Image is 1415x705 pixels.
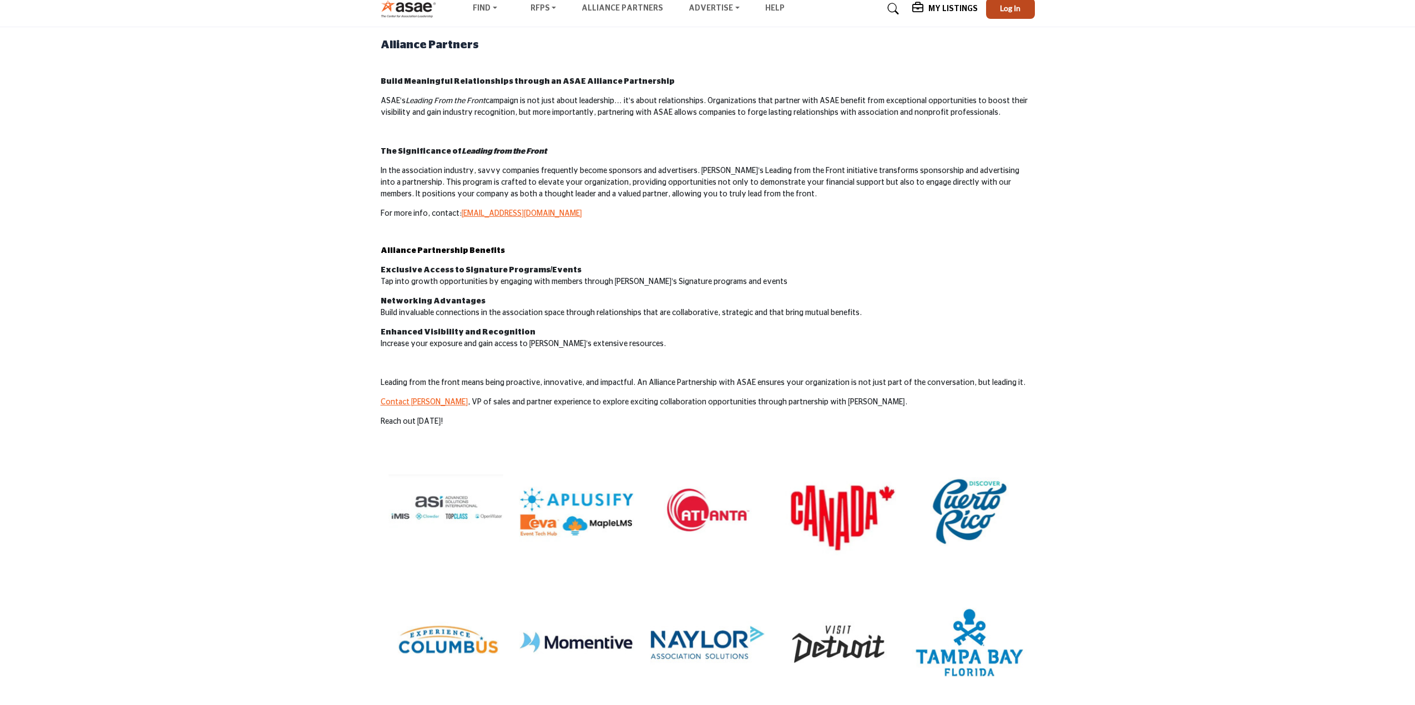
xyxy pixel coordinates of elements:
img: b6c9037e-0692-4ad9-8797-23e90056f509.jpg [519,585,634,700]
p: Reach out [DATE]! [381,416,1035,428]
h2: Alliance Partners [381,37,1035,53]
h2: Alliance Partnership Benefits [381,245,1035,257]
strong: Exclusive Access to Signature Programs/Events [381,266,582,274]
p: Build invaluable connections in the association space through relationships that are collaborativ... [381,296,1035,319]
a: RFPs [523,1,564,17]
p: For more info, contact: [381,208,1035,220]
p: Increase your exposure and gain access to [PERSON_NAME]’s extensive resources. [381,327,1035,350]
a: Advertise [681,1,747,17]
a: Find [465,1,505,17]
img: c7fe8527-7245-46e9-99fb-33451794563a.jpg [781,454,896,570]
img: 3cb70f77-f6cc-437e-9c71-d2ef389db5b8.jpg [650,585,765,700]
img: c3b4ffd0-d5ac-49dc-baa1-c44cdf20c588.jpg [388,585,504,700]
img: 19c698e1-e10d-4b58-9668-2a6ca65f4175.jpg [388,454,504,570]
img: 52fe3a54-e4d4-4c2f-bb6e-61ae62e89924.jpg [519,454,634,570]
a: Alliance Partners [582,4,663,12]
strong: The Significance of [381,148,547,155]
a: Contact [PERSON_NAME] [381,398,468,406]
em: Leading from the Front [462,148,547,155]
img: 5420a7f8-72e7-4dcc-9506-727e0479c781.jpg [912,454,1027,570]
strong: Networking Advantages [381,297,486,305]
span: Log In [1000,3,1020,13]
a: Help [765,4,785,12]
strong: Build Meaningful Relationships through an ASAE Alliance Partnership [381,78,675,85]
div: My Listings [912,2,978,16]
p: Leading from the front means being proactive, innovative, and impactful. An Alliance Partnership ... [381,377,1035,389]
p: , VP of sales and partner experience to explore exciting collaboration opportunities through part... [381,397,1035,408]
p: ASAE’s campaign is not just about leadership… it’s about relationships. Organizations that partne... [381,95,1035,119]
img: b70545d9-d02f-4cbb-ab12-150e9c12ab85.jpg [912,585,1027,700]
em: Leading From the Front [406,97,486,105]
strong: Enhanced Visibility and Recognition [381,328,535,336]
h5: My Listings [928,4,978,14]
img: 2587b70d-7840-43f4-89ce-7d9899fb867e.jpg [650,454,765,570]
a: [EMAIL_ADDRESS][DOMAIN_NAME] [462,210,582,217]
p: Tap into growth opportunities by engaging with members through [PERSON_NAME]’s Signature programs... [381,265,1035,288]
p: In the association industry, savvy companies frequently become sponsors and advertisers. [PERSON_... [381,165,1035,200]
img: e8fd404b-2805-4958-ac87-99b7be4b4362.jpg [781,585,896,700]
